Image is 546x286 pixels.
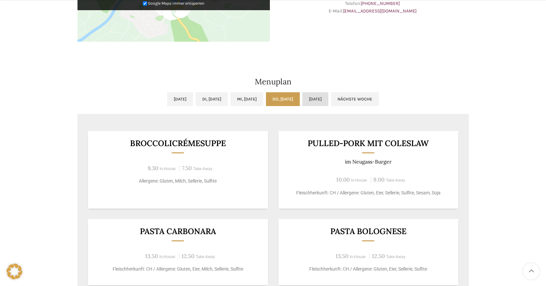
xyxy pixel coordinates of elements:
[336,253,348,260] span: 13.50
[196,254,215,259] span: Take-Away
[373,176,384,183] span: 9.00
[286,227,450,235] h3: Pasta Bolognese
[182,165,192,172] span: 7.50
[160,166,176,171] span: In-House
[193,166,212,171] span: Take-Away
[386,178,405,183] span: Take-Away
[266,92,300,106] a: Do, [DATE]
[148,1,204,6] small: Google Maps immer entsperren
[286,189,450,196] p: Fleischherkunft: CH / Allergene: Gluten, Eier, Sellerie, Sulfite, Sesam, Soja
[96,178,260,185] p: Allergene: Gluten, Milch, Sellerie, Sulfite
[145,253,158,260] span: 13.50
[361,1,400,6] a: [PHONE_NUMBER]
[143,1,147,6] input: Google Maps immer entsperren
[196,92,228,106] a: Di, [DATE]
[331,92,379,106] a: Nächste Woche
[386,254,405,259] span: Take-Away
[286,139,450,147] h3: Pulled-Pork mit Coleslaw
[159,254,175,259] span: In-House
[96,266,260,273] p: Fleischherkunft: CH / Allergene: Gluten, Eier, Milch, Sellerie, Sulfite
[343,8,417,14] a: [EMAIL_ADDRESS][DOMAIN_NAME]
[230,92,263,106] a: Mi, [DATE]
[96,139,260,147] h3: Broccolicrémesuppe
[286,159,450,165] p: im Neugass-Burger
[182,253,194,260] span: 12.50
[350,254,366,259] span: In-House
[372,253,385,260] span: 12.50
[523,263,539,279] a: Scroll to top button
[351,178,367,183] span: In-House
[302,92,328,106] a: [DATE]
[286,266,450,273] p: Fleischherkunft: CH / Allergene: Gluten, Eier, Sellerie, Sulfite
[167,92,193,106] a: [DATE]
[148,165,158,172] span: 8.30
[96,227,260,235] h3: Pasta Carbonara
[336,176,350,183] span: 10.00
[77,78,469,86] h2: Menuplan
